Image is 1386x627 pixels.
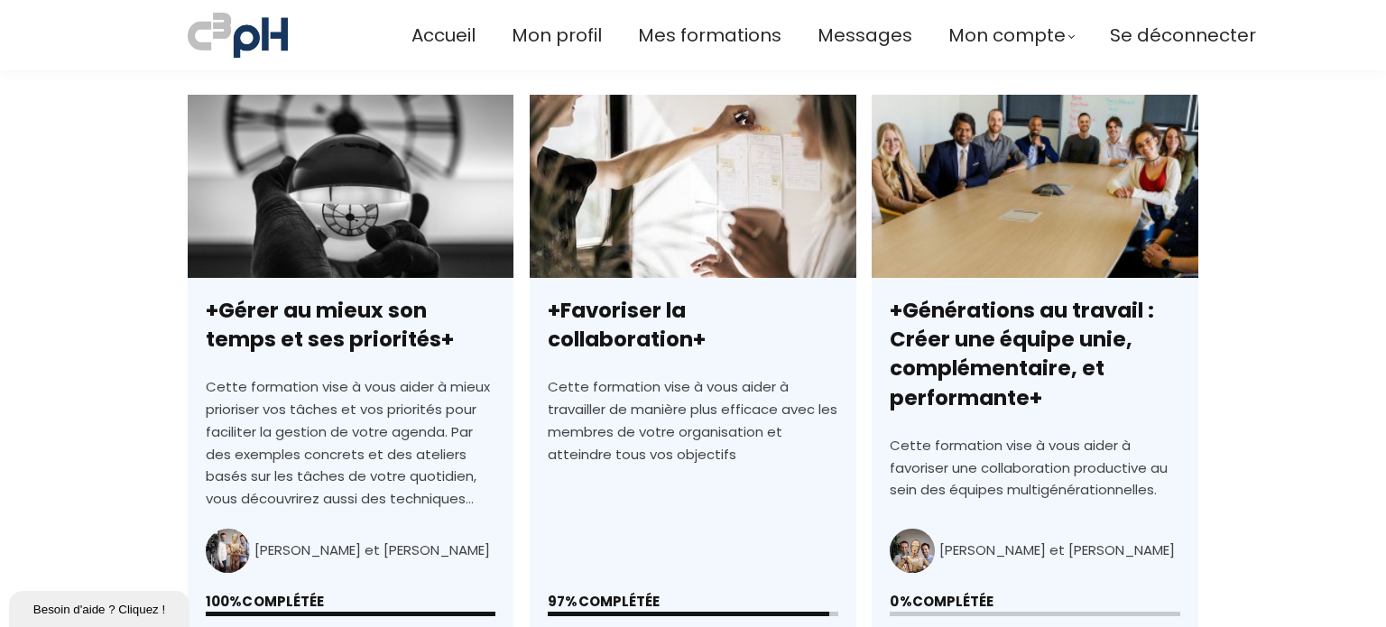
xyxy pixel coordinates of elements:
[818,21,912,51] a: Messages
[411,21,476,51] a: Accueil
[948,21,1066,51] span: Mon compte
[9,587,193,627] iframe: chat widget
[512,21,602,51] a: Mon profil
[1110,21,1256,51] a: Se déconnecter
[188,9,288,61] img: a70bc7685e0efc0bd0b04b3506828469.jpeg
[638,21,781,51] a: Mes formations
